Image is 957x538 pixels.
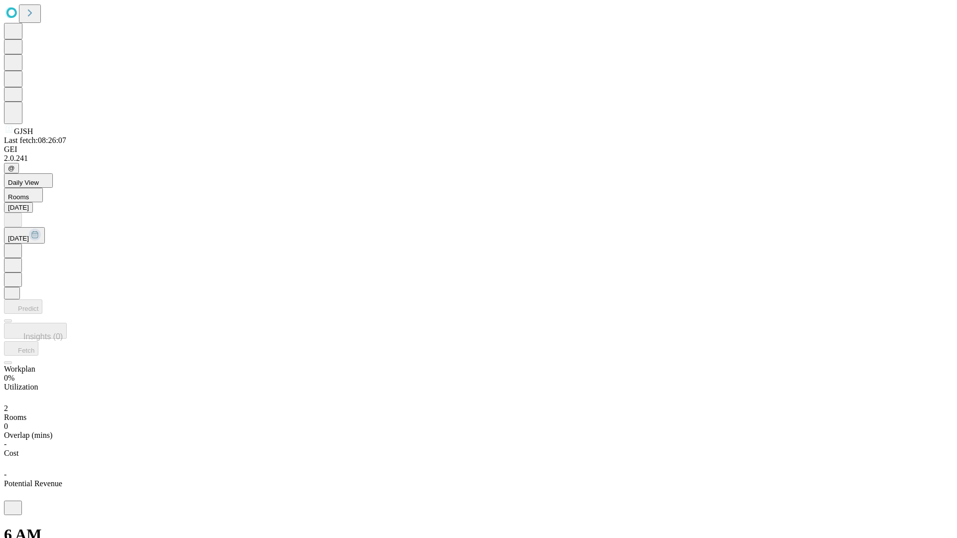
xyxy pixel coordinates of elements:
span: Cost [4,449,18,457]
div: 2.0.241 [4,154,953,163]
span: 0 [4,422,8,430]
button: Predict [4,299,42,314]
span: 2 [4,404,8,412]
span: Insights (0) [23,332,63,341]
button: @ [4,163,19,173]
span: - [4,440,6,448]
div: GEI [4,145,953,154]
span: Last fetch: 08:26:07 [4,136,66,144]
button: Rooms [4,188,43,202]
span: - [4,470,6,479]
button: Fetch [4,341,38,356]
button: [DATE] [4,202,33,213]
button: [DATE] [4,227,45,244]
span: Daily View [8,179,39,186]
span: 0% [4,374,14,382]
span: Rooms [4,413,26,421]
button: Insights (0) [4,323,67,339]
span: Overlap (mins) [4,431,52,439]
span: Utilization [4,383,38,391]
span: @ [8,164,15,172]
span: Rooms [8,193,29,201]
button: Daily View [4,173,53,188]
span: [DATE] [8,235,29,242]
span: GJSH [14,127,33,135]
span: Potential Revenue [4,479,62,488]
span: Workplan [4,365,35,373]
